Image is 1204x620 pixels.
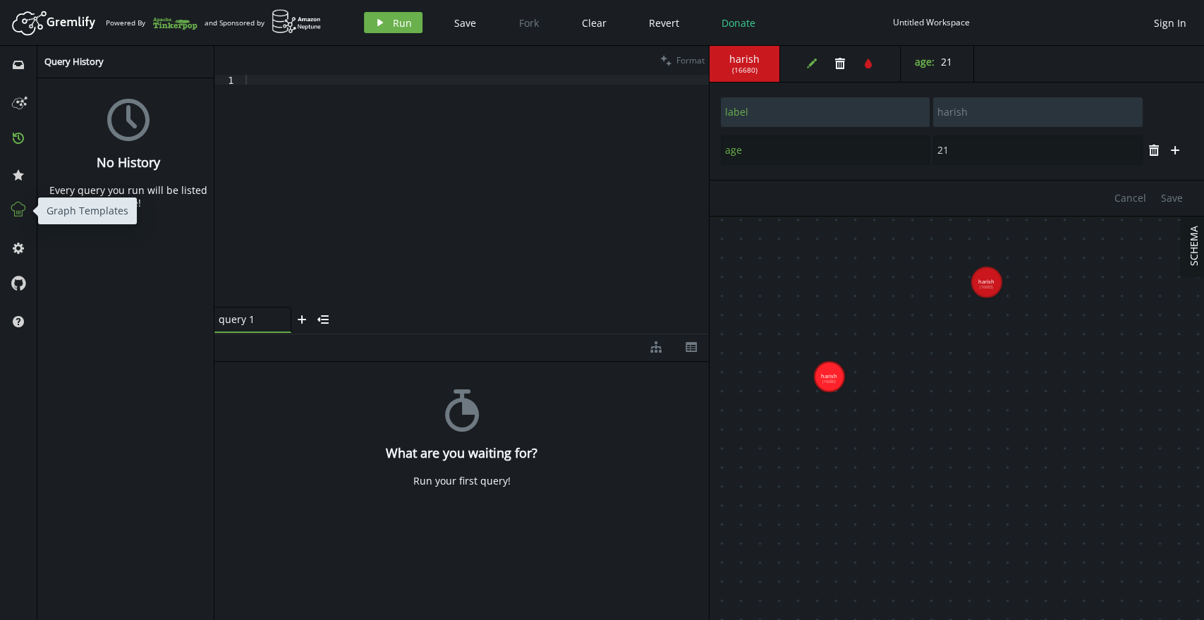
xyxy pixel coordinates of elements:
[519,16,539,30] span: Fork
[676,54,705,66] span: Format
[1147,12,1193,33] button: Sign In
[386,446,537,461] h4: What are you waiting for?
[97,155,160,170] h4: No History
[44,55,104,68] span: Query History
[638,12,690,33] button: Revert
[711,12,766,33] button: Donate
[933,97,1142,127] input: Property Value
[721,97,930,127] input: Property Name
[941,55,952,68] span: 21
[214,75,243,85] div: 1
[571,12,617,33] button: Clear
[721,135,930,165] input: Property Name
[38,197,137,224] div: Graph Templates
[44,184,212,209] div: Every query you run will be listed here!
[978,278,995,285] tspan: harish
[722,16,755,30] span: Donate
[1161,191,1183,205] span: Save
[106,11,197,35] div: Powered By
[933,135,1142,165] input: Property Value
[272,9,322,34] img: AWS Neptune
[1154,16,1186,30] span: Sign In
[1107,188,1153,209] button: Cancel
[364,12,422,33] button: Run
[1154,188,1190,209] button: Save
[1187,226,1200,266] span: SCHEMA
[219,313,275,326] span: query 1
[893,17,970,28] div: Untitled Workspace
[413,475,511,487] div: Run your first query!
[980,284,993,290] tspan: (16683)
[821,372,837,379] tspan: harish
[205,9,322,36] div: and Sponsored by
[649,16,679,30] span: Revert
[393,16,412,30] span: Run
[508,12,550,33] button: Fork
[724,53,765,66] span: harish
[656,46,709,75] button: Format
[732,66,758,75] span: ( 16680 )
[582,16,607,30] span: Clear
[444,12,487,33] button: Save
[822,379,836,384] tspan: (16680)
[454,16,476,30] span: Save
[915,55,935,68] label: age :
[1114,191,1146,205] span: Cancel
